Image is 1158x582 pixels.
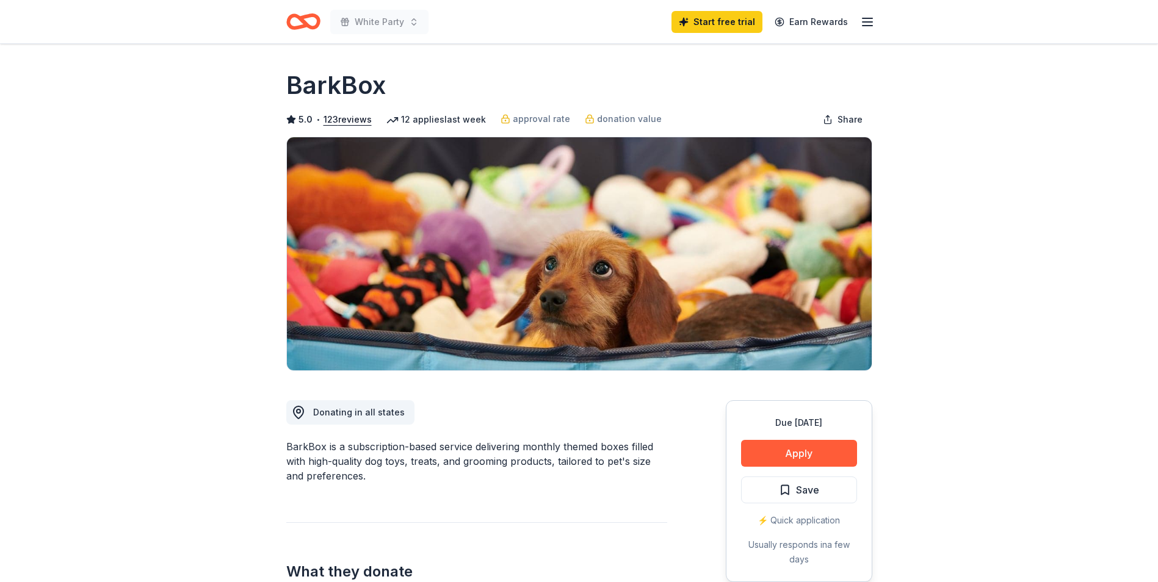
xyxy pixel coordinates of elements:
button: Apply [741,440,857,467]
span: approval rate [513,112,570,126]
a: Start free trial [671,11,762,33]
span: 5.0 [299,112,313,127]
span: • [316,115,320,124]
a: donation value [585,112,662,126]
img: Image for BarkBox [287,137,872,370]
h1: BarkBox [286,68,386,102]
a: approval rate [501,112,570,126]
button: Save [741,476,857,503]
span: Share [838,112,863,127]
div: ⚡️ Quick application [741,513,857,528]
div: Due [DATE] [741,415,857,430]
div: 12 applies last week [386,112,486,127]
div: BarkBox is a subscription-based service delivering monthly themed boxes filled with high-quality ... [286,439,667,483]
span: White Party [355,15,404,29]
span: Save [796,482,819,498]
button: 123reviews [324,112,372,127]
span: Donating in all states [313,407,405,417]
button: Share [813,107,872,132]
a: Home [286,7,320,36]
span: donation value [597,112,662,126]
a: Earn Rewards [767,11,855,33]
button: White Party [330,10,429,34]
div: Usually responds in a few days [741,537,857,567]
h2: What they donate [286,562,667,581]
